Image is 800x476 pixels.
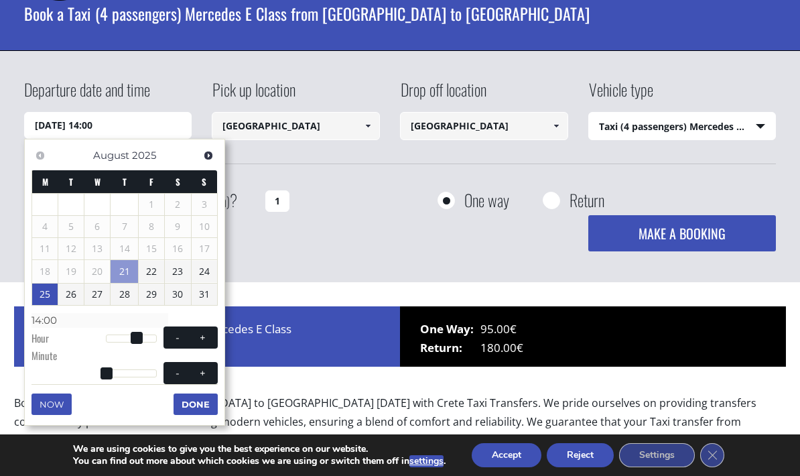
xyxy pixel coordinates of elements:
span: 9 [165,216,190,237]
a: 21 [111,260,138,283]
input: Select drop-off location [400,112,568,140]
a: 26 [58,284,84,305]
a: Show All Items [356,112,379,140]
span: Return: [420,339,480,357]
a: 29 [139,284,164,305]
a: 24 [192,261,217,282]
span: 13 [84,238,110,259]
span: 5 [58,216,84,237]
span: Next [203,150,214,161]
span: 10 [192,216,217,237]
button: - [165,367,190,379]
a: Next [200,146,218,164]
span: 2 [165,194,190,215]
span: 17 [192,238,217,259]
a: 25 [32,284,58,305]
a: Previous [31,146,50,164]
span: 14 [111,238,138,259]
button: - [165,331,190,344]
span: Friday [149,175,153,188]
span: 20 [84,261,110,282]
span: 8 [139,216,164,237]
span: 11 [32,238,58,259]
button: + [190,367,214,379]
button: MAKE A BOOKING [588,215,777,251]
span: 15 [139,238,164,259]
span: August [93,149,129,162]
span: Saturday [176,175,180,188]
span: 16 [165,238,190,259]
span: Tuesday [69,175,73,188]
span: Taxi (4 passengers) Mercedes E Class [589,113,776,141]
p: You can find out more about which cookies we are using or switch them off in . [73,455,446,467]
div: 95.00€ 180.00€ [400,306,786,367]
span: One Way: [420,320,480,339]
button: Close GDPR Cookie Banner [700,443,724,467]
span: 12 [58,238,84,259]
p: Book a Taxi transfer from [GEOGRAPHIC_DATA] to [GEOGRAPHIC_DATA] [DATE] with Crete Taxi Transfers... [14,394,786,461]
label: Return [570,192,604,209]
span: Sunday [202,175,206,188]
span: 2025 [132,149,156,162]
label: Drop off location [400,78,486,112]
input: Select pickup location [212,112,380,140]
div: Price for 1 x Taxi (4 passengers) Mercedes E Class [14,306,400,367]
span: Monday [42,175,48,188]
span: Thursday [123,175,127,188]
button: Done [174,394,218,415]
button: Now [31,394,72,415]
dt: Hour [31,331,106,349]
button: + [190,331,214,344]
a: 23 [165,261,190,282]
a: 31 [192,284,217,305]
label: One way [464,192,509,209]
a: 27 [84,284,110,305]
span: 4 [32,216,58,237]
span: 3 [192,194,217,215]
a: Show All Items [545,112,567,140]
span: Previous [35,150,46,161]
button: settings [409,455,444,467]
button: Reject [547,443,614,467]
span: 6 [84,216,110,237]
a: 28 [111,284,138,305]
button: Settings [619,443,695,467]
span: 19 [58,261,84,282]
p: We are using cookies to give you the best experience on our website. [73,443,446,455]
a: 30 [165,284,190,305]
span: 1 [139,194,164,215]
label: Pick up location [212,78,295,112]
button: Accept [472,443,541,467]
a: 22 [139,261,164,282]
span: 7 [111,216,138,237]
label: Vehicle type [588,78,653,112]
label: Departure date and time [24,78,150,112]
span: Wednesday [94,175,101,188]
span: 18 [32,261,58,282]
dt: Minute [31,349,106,366]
